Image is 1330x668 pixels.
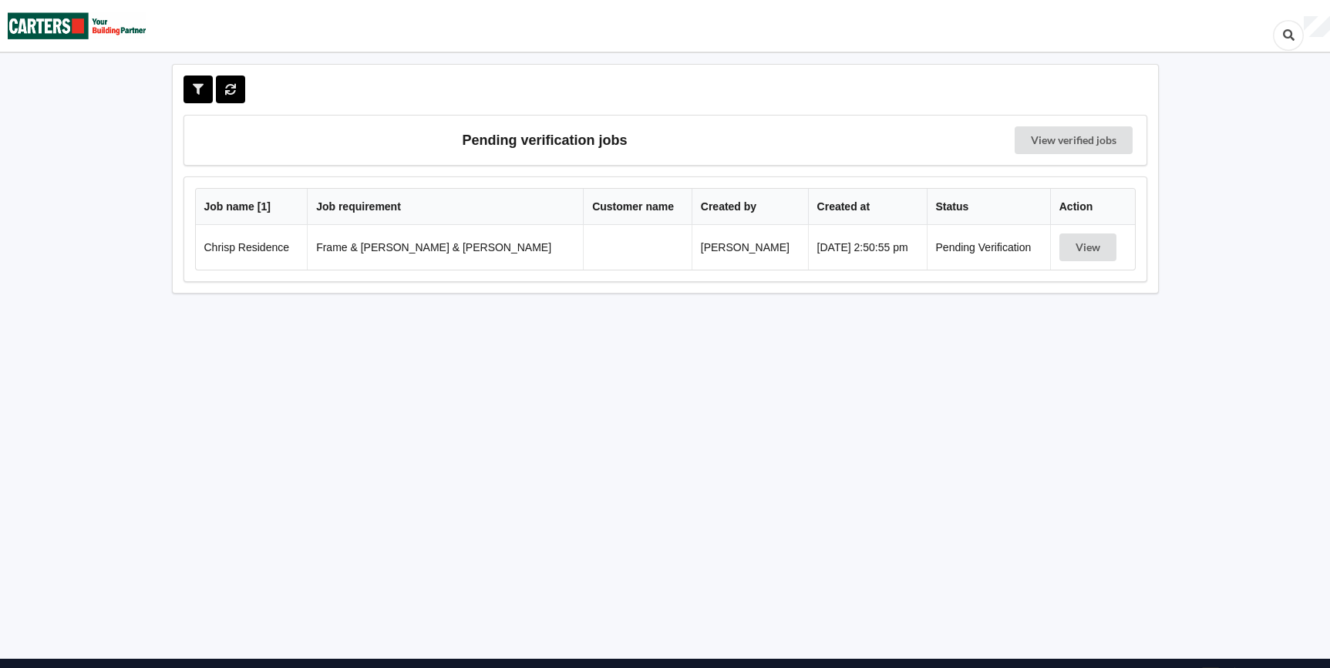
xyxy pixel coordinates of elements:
[8,1,146,51] img: Carters
[583,189,692,225] th: Customer name
[1304,16,1330,38] div: User Profile
[1050,189,1135,225] th: Action
[1059,241,1120,253] a: View
[692,225,808,270] td: [PERSON_NAME]
[1015,126,1133,154] a: View verified jobs
[927,225,1050,270] td: Pending Verification
[692,189,808,225] th: Created by
[307,225,583,270] td: Frame & [PERSON_NAME] & [PERSON_NAME]
[927,189,1050,225] th: Status
[196,225,308,270] td: Chrisp Residence
[196,189,308,225] th: Job name [ 1 ]
[307,189,583,225] th: Job requirement
[1059,233,1116,261] button: View
[808,189,927,225] th: Created at
[808,225,927,270] td: [DATE] 2:50:55 pm
[195,126,895,154] h3: Pending verification jobs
